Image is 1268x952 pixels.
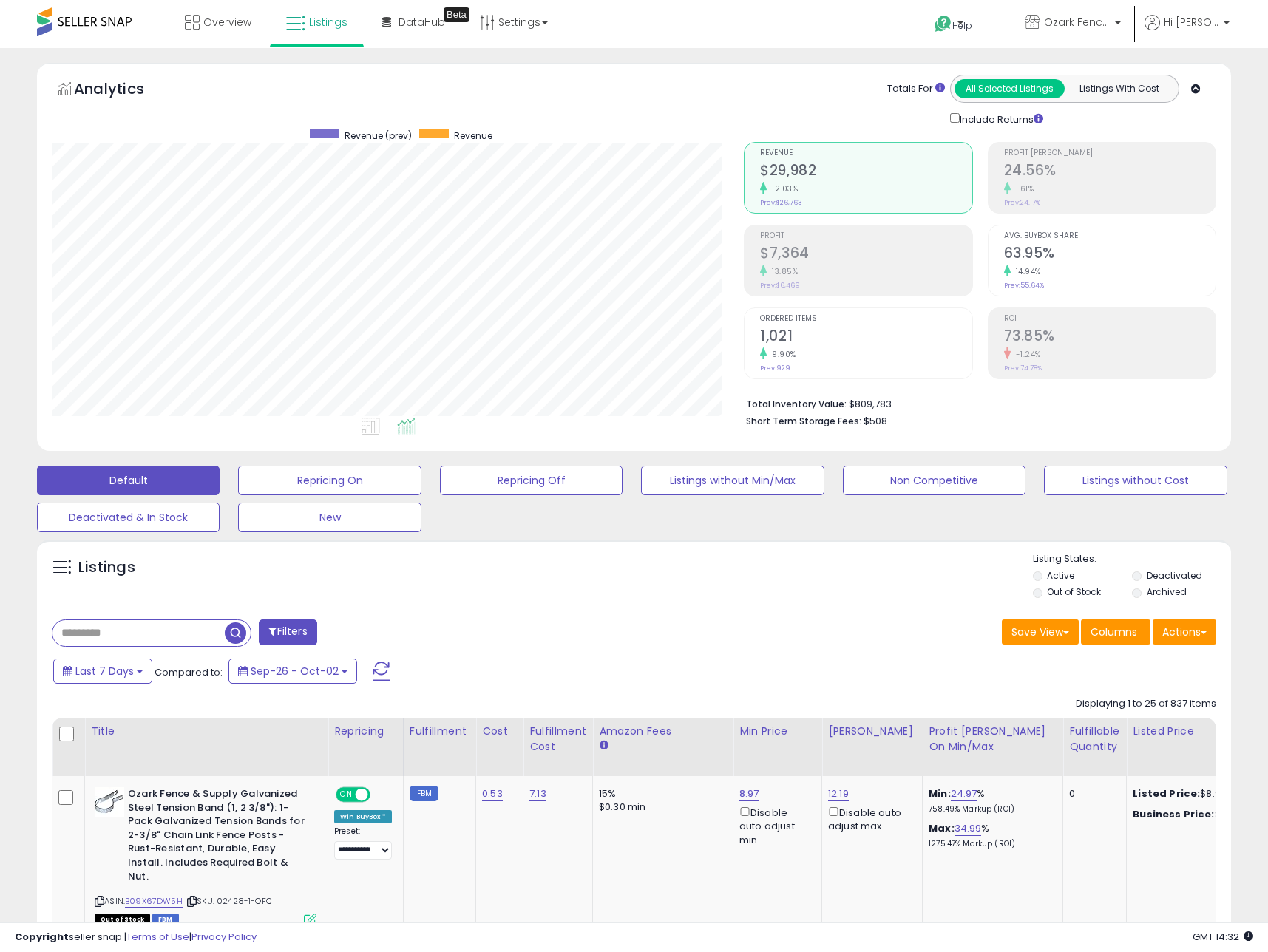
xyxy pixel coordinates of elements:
span: Ordered Items [760,315,972,323]
small: 13.85% [767,266,798,277]
span: DataHub [399,15,445,30]
button: Listings without Cost [1044,466,1227,495]
h5: Listings [78,557,135,578]
span: Columns [1091,625,1137,639]
div: % [929,787,1051,815]
div: Title [91,724,322,739]
button: Last 7 Days [53,659,152,684]
span: 2025-10-10 14:32 GMT [1193,930,1253,944]
span: Overview [203,15,251,30]
span: Hi [PERSON_NAME] [1164,15,1219,30]
div: Preset: [334,826,392,860]
a: 0.53 [482,786,503,801]
h2: 63.95% [1004,245,1216,265]
div: $8.97 [1133,808,1255,821]
div: Fulfillable Quantity [1069,724,1120,755]
b: Listed Price: [1133,786,1200,800]
span: Listings [309,15,347,30]
label: Deactivated [1147,569,1202,582]
div: Repricing [334,724,397,739]
a: Hi [PERSON_NAME] [1145,15,1230,48]
span: FBM [152,914,179,926]
div: seller snap | | [15,931,257,945]
small: Prev: $26,763 [760,198,802,207]
h2: 1,021 [760,327,972,347]
span: ON [337,789,356,801]
div: Disable auto adjust min [739,804,810,847]
span: Profit [PERSON_NAME] [1004,149,1216,157]
a: 24.97 [951,786,977,801]
small: 1.61% [1011,183,1034,194]
span: Avg. Buybox Share [1004,232,1216,240]
div: Cost [482,724,517,739]
th: The percentage added to the cost of goods (COGS) that forms the calculator for Min & Max prices. [923,718,1063,776]
a: Terms of Use [126,930,189,944]
a: Privacy Policy [191,930,257,944]
button: Filters [259,619,316,645]
h5: Analytics [74,78,173,103]
div: Fulfillment [410,724,469,739]
button: Listings With Cost [1064,79,1174,98]
span: Ozark Fence & Supply [1044,15,1111,30]
label: Out of Stock [1047,585,1101,598]
a: 8.97 [739,786,759,801]
a: B09X67DW5H [125,895,183,908]
small: Prev: 55.64% [1004,281,1044,290]
div: [PERSON_NAME] [828,724,916,739]
small: Prev: 24.17% [1004,198,1040,207]
span: Revenue [454,129,492,142]
div: Totals For [887,82,945,96]
b: Short Term Storage Fees: [746,415,861,427]
h2: $29,982 [760,162,972,182]
button: Listings without Min/Max [641,466,824,495]
small: Amazon Fees. [599,739,608,752]
span: Revenue [760,149,972,157]
span: Profit [760,232,972,240]
small: Prev: 74.78% [1004,364,1042,373]
h2: 73.85% [1004,327,1216,347]
strong: Copyright [15,930,69,944]
div: % [929,822,1051,849]
div: $8.97 [1133,787,1255,800]
span: Compared to: [155,665,223,679]
div: $0.30 min [599,800,722,814]
button: Columns [1081,619,1150,645]
div: Disable auto adjust max [828,804,911,833]
button: All Selected Listings [955,79,1065,98]
h2: $7,364 [760,245,972,265]
span: All listings that are currently out of stock and unavailable for purchase on Amazon [95,914,150,926]
h2: 24.56% [1004,162,1216,182]
p: 758.49% Markup (ROI) [929,804,1051,815]
span: Last 7 Days [75,664,134,679]
b: Ozark Fence & Supply Galvanized Steel Tension Band (1, 2 3/8"): 1-Pack Galvanized Tension Bands f... [128,787,308,887]
b: Min: [929,786,951,800]
button: Deactivated & In Stock [37,503,220,532]
button: Repricing Off [440,466,623,495]
div: Include Returns [939,110,1061,127]
small: 14.94% [1011,266,1041,277]
div: 15% [599,787,722,800]
li: $809,783 [746,394,1205,412]
span: OFF [368,789,392,801]
b: Business Price: [1133,807,1214,821]
small: Prev: $6,469 [760,281,800,290]
div: Win BuyBox * [334,810,392,823]
span: ROI [1004,315,1216,323]
div: Listed Price [1133,724,1261,739]
a: 7.13 [529,786,546,801]
label: Active [1047,569,1074,582]
small: 12.03% [767,183,798,194]
small: -1.24% [1011,349,1041,360]
span: Sep-26 - Oct-02 [251,664,339,679]
img: 31ygHwApcNL._SL40_.jpg [95,787,124,817]
b: Max: [929,821,955,835]
div: Fulfillment Cost [529,724,586,755]
button: Actions [1153,619,1216,645]
span: $508 [864,414,887,428]
div: Tooltip anchor [444,7,469,22]
button: Repricing On [238,466,421,495]
a: Help [923,4,1001,48]
button: New [238,503,421,532]
b: Total Inventory Value: [746,398,847,410]
div: Amazon Fees [599,724,727,739]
